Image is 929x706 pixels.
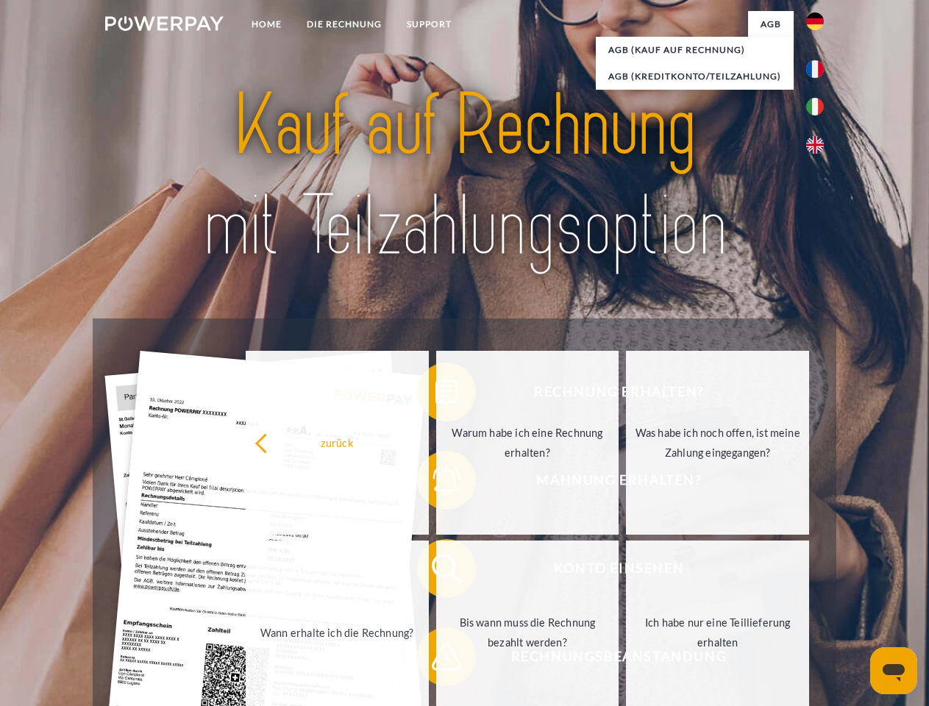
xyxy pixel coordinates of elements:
img: title-powerpay_de.svg [140,71,789,282]
a: agb [748,11,794,38]
a: DIE RECHNUNG [294,11,394,38]
a: SUPPORT [394,11,464,38]
img: logo-powerpay-white.svg [105,16,224,31]
div: Wann erhalte ich die Rechnung? [255,622,420,642]
iframe: Schaltfläche zum Öffnen des Messaging-Fensters [870,647,917,694]
a: AGB (Kreditkonto/Teilzahlung) [596,63,794,90]
a: Was habe ich noch offen, ist meine Zahlung eingegangen? [626,351,809,535]
img: it [806,98,824,115]
div: Was habe ich noch offen, ist meine Zahlung eingegangen? [635,423,800,463]
div: Bis wann muss die Rechnung bezahlt werden? [445,613,611,652]
img: de [806,13,824,30]
div: Warum habe ich eine Rechnung erhalten? [445,423,611,463]
a: AGB (Kauf auf Rechnung) [596,37,794,63]
a: Home [239,11,294,38]
img: en [806,136,824,154]
div: Ich habe nur eine Teillieferung erhalten [635,613,800,652]
img: fr [806,60,824,78]
div: zurück [255,432,420,452]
